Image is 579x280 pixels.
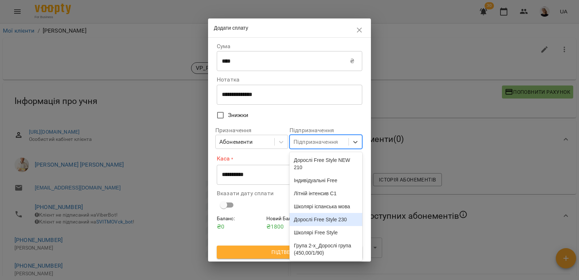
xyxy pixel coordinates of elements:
[223,248,356,256] span: Підтвердити
[217,155,362,163] label: Каса
[350,57,354,66] p: ₴
[217,43,362,49] label: Сума
[217,77,362,83] label: Нотатка
[215,128,288,133] label: Призначення
[266,222,313,231] p: ₴ 1800
[289,187,362,200] div: Літній інтенсив С1
[293,138,338,146] div: Підпризначення
[217,246,362,259] button: Підтвердити
[289,154,362,174] div: Дорослі Free Style NEW 210
[219,138,253,146] div: Абонементи
[217,215,263,223] h6: Баланс :
[217,191,362,196] label: Вказати дату сплати
[214,25,248,31] span: Додати сплату
[289,174,362,187] div: Індивідуальні Free
[289,128,362,133] label: Підпризначення
[217,222,263,231] p: ₴ 0
[289,226,362,239] div: Школярі Free Style
[228,111,249,120] span: Знижки
[289,239,362,259] div: Група 2-х_Дорослі група (450,00/1/90)
[266,215,313,223] h6: Новий Баланс :
[289,213,362,226] div: Дорослі Free Style 230
[289,200,362,213] div: Школярі іспанська мова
